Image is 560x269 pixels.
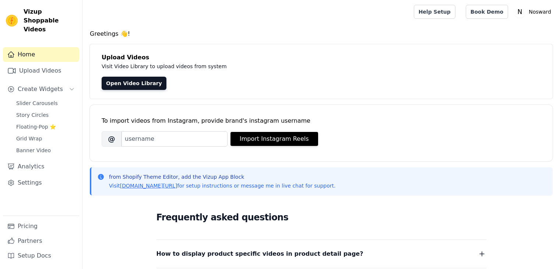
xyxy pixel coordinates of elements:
[3,219,79,234] a: Pricing
[120,183,177,189] a: [DOMAIN_NAME][URL]
[109,173,335,181] p: from Shopify Theme Editor, add the Vizup App Block
[3,234,79,248] a: Partners
[3,47,79,62] a: Home
[3,82,79,97] button: Create Widgets
[414,5,455,19] a: Help Setup
[156,249,486,259] button: How to display product specific videos in product detail page?
[109,182,335,189] p: Visit for setup instructions or message me in live chat for support.
[230,132,318,146] button: Import Instagram Reels
[526,5,554,18] p: Nosward
[102,77,166,90] a: Open Video Library
[12,98,79,108] a: Slider Carousels
[16,135,42,142] span: Grid Wrap
[3,63,79,78] a: Upload Videos
[12,110,79,120] a: Story Circles
[466,5,508,19] a: Book Demo
[514,5,554,18] button: N Nosward
[12,145,79,156] a: Banner Video
[18,85,63,94] span: Create Widgets
[6,15,18,27] img: Vizup
[16,111,49,119] span: Story Circles
[16,123,56,130] span: Floating-Pop ⭐
[518,8,522,15] text: N
[156,249,363,259] span: How to display product specific videos in product detail page?
[156,210,486,225] h2: Frequently asked questions
[3,159,79,174] a: Analytics
[12,122,79,132] a: Floating-Pop ⭐
[16,147,51,154] span: Banner Video
[3,248,79,263] a: Setup Docs
[102,116,541,125] div: To import videos from Instagram, provide brand's instagram username
[102,62,432,71] p: Visit Video Library to upload videos from system
[102,53,541,62] h4: Upload Videos
[24,7,76,34] span: Vizup Shoppable Videos
[90,29,553,38] h4: Greetings 👋!
[16,99,58,107] span: Slider Carousels
[121,131,228,147] input: username
[12,133,79,144] a: Grid Wrap
[3,175,79,190] a: Settings
[102,131,121,147] span: @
